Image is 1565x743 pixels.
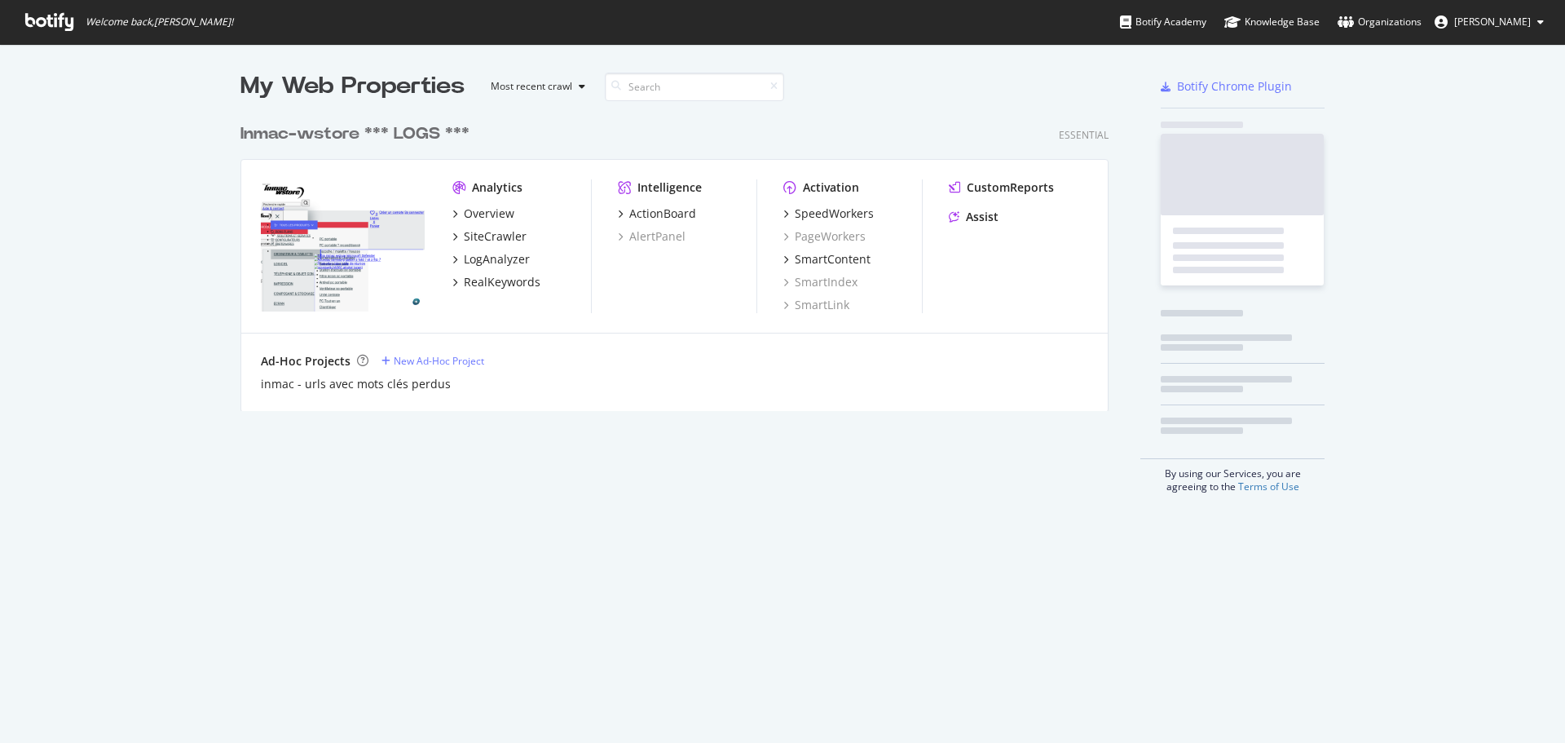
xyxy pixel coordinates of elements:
a: SiteCrawler [452,228,527,245]
a: Assist [949,209,999,225]
button: Most recent crawl [478,73,592,100]
div: Essential [1059,128,1109,142]
a: Botify Chrome Plugin [1161,78,1292,95]
a: Terms of Use [1238,480,1299,493]
div: Ad-Hoc Projects [261,353,350,369]
div: SmartContent [795,251,871,268]
button: [PERSON_NAME] [1422,9,1557,35]
a: LogAnalyzer [452,251,530,268]
div: Overview [464,206,514,222]
div: Knowledge Base [1224,14,1320,30]
div: ActionBoard [629,206,696,222]
div: Intelligence [637,179,702,196]
div: By using our Services, you are agreeing to the [1140,458,1325,493]
div: LogAnalyzer [464,251,530,268]
a: New Ad-Hoc Project [381,354,484,368]
div: SpeedWorkers [795,206,874,222]
a: SpeedWorkers [783,206,874,222]
div: SiteCrawler [464,228,527,245]
a: PageWorkers [783,228,866,245]
div: Botify Academy [1120,14,1206,30]
span: Welcome back, [PERSON_NAME] ! [86,15,233,29]
img: www.inmac-wstore.com [261,179,426,312]
div: New Ad-Hoc Project [394,354,484,368]
div: Analytics [472,179,522,196]
div: Most recent crawl [491,82,572,91]
a: RealKeywords [452,274,540,290]
a: Overview [452,206,514,222]
div: RealKeywords [464,274,540,290]
div: Organizations [1338,14,1422,30]
div: Assist [966,209,999,225]
a: SmartContent [783,251,871,268]
a: SmartIndex [783,274,857,290]
input: Search [605,73,784,101]
div: Botify Chrome Plugin [1177,78,1292,95]
a: ActionBoard [618,206,696,222]
div: grid [240,103,1122,411]
a: SmartLink [783,297,849,313]
div: Activation [803,179,859,196]
span: Josias Kassi [1454,15,1531,29]
a: CustomReports [949,179,1054,196]
a: inmac - urls avec mots clés perdus [261,376,451,392]
div: My Web Properties [240,70,465,103]
a: AlertPanel [618,228,686,245]
div: CustomReports [967,179,1054,196]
